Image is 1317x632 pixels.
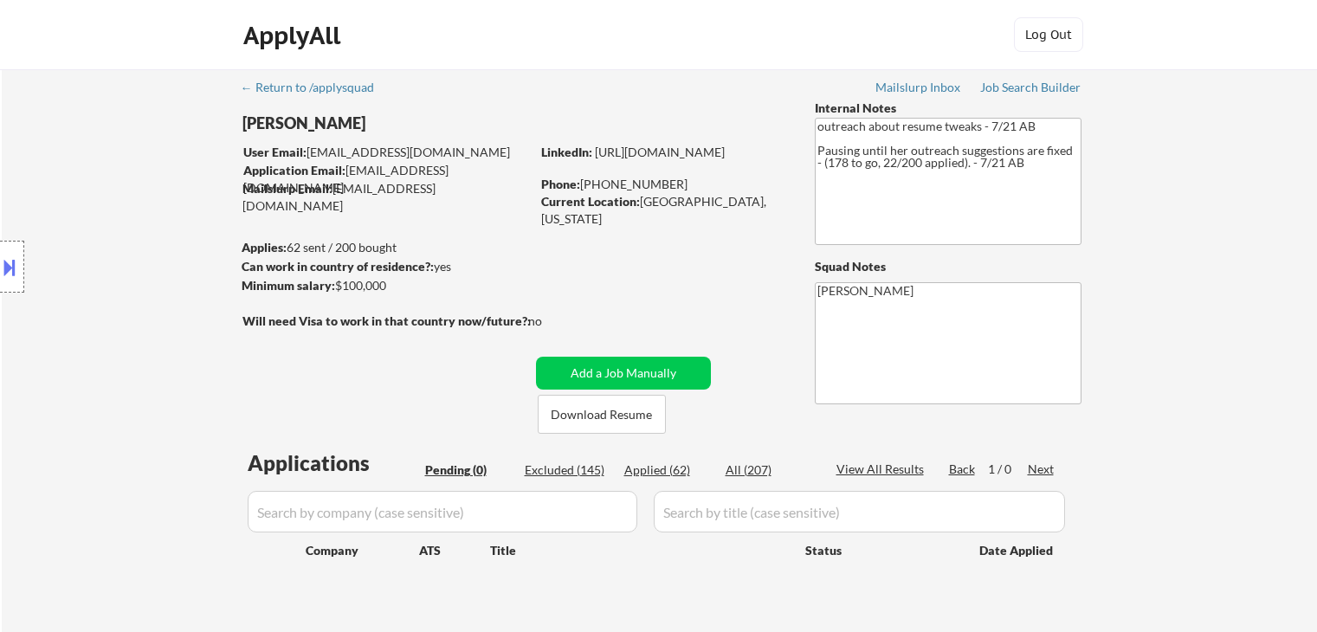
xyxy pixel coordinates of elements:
[243,162,530,196] div: [EMAIL_ADDRESS][DOMAIN_NAME]
[595,145,725,159] a: [URL][DOMAIN_NAME]
[425,461,512,479] div: Pending (0)
[949,461,977,478] div: Back
[525,461,611,479] div: Excluded (145)
[988,461,1028,478] div: 1 / 0
[243,21,345,50] div: ApplyAll
[541,193,786,227] div: [GEOGRAPHIC_DATA], [US_STATE]
[242,258,525,275] div: yes
[241,81,391,94] div: ← Return to /applysquad
[242,180,530,214] div: [EMAIL_ADDRESS][DOMAIN_NAME]
[306,542,419,559] div: Company
[490,542,789,559] div: Title
[541,177,580,191] strong: Phone:
[875,81,962,94] div: Mailslurp Inbox
[242,239,530,256] div: 62 sent / 200 bought
[815,258,1081,275] div: Squad Notes
[1028,461,1056,478] div: Next
[980,81,1081,94] div: Job Search Builder
[875,81,962,98] a: Mailslurp Inbox
[242,259,434,274] strong: Can work in country of residence?:
[248,453,419,474] div: Applications
[624,461,711,479] div: Applied (62)
[815,100,1081,117] div: Internal Notes
[243,144,530,161] div: [EMAIL_ADDRESS][DOMAIN_NAME]
[979,542,1056,559] div: Date Applied
[536,357,711,390] button: Add a Job Manually
[242,113,598,134] div: [PERSON_NAME]
[528,313,578,330] div: no
[541,145,592,159] strong: LinkedIn:
[541,176,786,193] div: [PHONE_NUMBER]
[242,277,530,294] div: $100,000
[242,313,531,328] strong: Will need Visa to work in that country now/future?:
[248,491,637,532] input: Search by company (case sensitive)
[805,534,954,565] div: Status
[541,194,640,209] strong: Current Location:
[654,491,1065,532] input: Search by title (case sensitive)
[241,81,391,98] a: ← Return to /applysquad
[1014,17,1083,52] button: Log Out
[980,81,1081,98] a: Job Search Builder
[726,461,812,479] div: All (207)
[836,461,929,478] div: View All Results
[419,542,490,559] div: ATS
[538,395,666,434] button: Download Resume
